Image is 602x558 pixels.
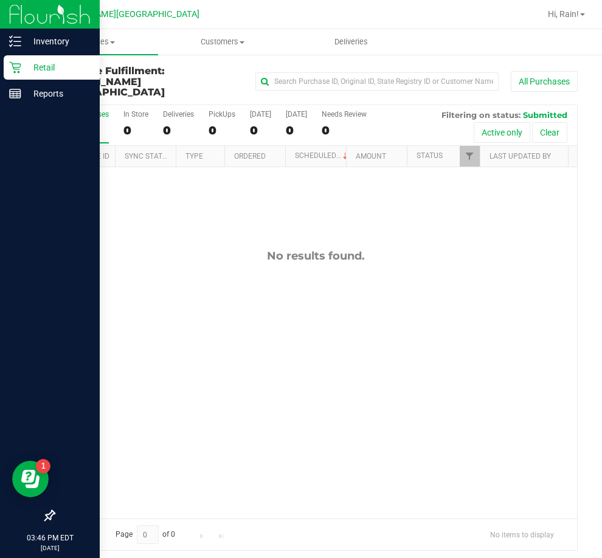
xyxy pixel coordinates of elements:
[21,60,94,75] p: Retail
[163,123,194,137] div: 0
[286,110,307,119] div: [DATE]
[460,146,480,167] a: Filter
[322,110,367,119] div: Needs Review
[5,532,94,543] p: 03:46 PM EDT
[318,36,384,47] span: Deliveries
[21,34,94,49] p: Inventory
[9,35,21,47] inline-svg: Inventory
[9,61,21,74] inline-svg: Retail
[54,66,228,98] h3: Purchase Fulfillment:
[250,110,271,119] div: [DATE]
[209,123,235,137] div: 0
[417,151,443,160] a: Status
[158,29,287,55] a: Customers
[123,123,148,137] div: 0
[250,123,271,137] div: 0
[511,71,578,92] button: All Purchases
[105,525,185,544] span: Page of 0
[123,110,148,119] div: In Store
[54,249,577,263] div: No results found.
[356,152,386,160] a: Amount
[163,110,194,119] div: Deliveries
[36,459,50,474] iframe: Resource center unread badge
[255,72,499,91] input: Search Purchase ID, Original ID, State Registry ID or Customer Name...
[532,122,567,143] button: Clear
[490,152,551,160] a: Last Updated By
[480,525,564,543] span: No items to display
[9,88,21,100] inline-svg: Reports
[295,151,350,160] a: Scheduled
[5,543,94,553] p: [DATE]
[12,461,49,497] iframe: Resource center
[159,36,286,47] span: Customers
[185,152,203,160] a: Type
[54,76,165,98] span: [PERSON_NAME][GEOGRAPHIC_DATA]
[523,110,567,120] span: Submitted
[474,122,530,143] button: Active only
[322,123,367,137] div: 0
[125,152,171,160] a: Sync Status
[441,110,521,120] span: Filtering on status:
[209,110,235,119] div: PickUps
[49,9,199,19] span: [PERSON_NAME][GEOGRAPHIC_DATA]
[548,9,579,19] span: Hi, Rain!
[21,86,94,101] p: Reports
[287,29,416,55] a: Deliveries
[286,123,307,137] div: 0
[234,152,266,160] a: Ordered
